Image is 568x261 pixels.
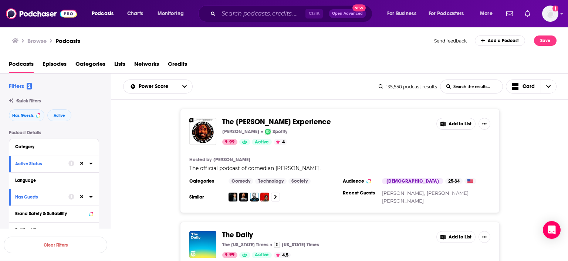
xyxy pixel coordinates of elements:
button: 4 [274,139,287,145]
button: Active [47,109,71,121]
span: 99 [229,251,234,259]
img: The Daily [189,231,216,258]
button: open menu [177,80,192,93]
span: 2 [27,83,32,89]
div: Brand Safety & Suitability [15,211,87,216]
h3: Similar [189,194,223,200]
div: Open Intercom Messenger [543,221,561,239]
a: Charts [122,8,148,20]
a: Credits [168,58,187,73]
span: Monitoring [158,9,184,19]
input: Search podcasts, credits, & more... [219,8,305,20]
img: The Tucker Carlson Show [260,193,269,201]
button: Show More Button [479,118,490,130]
a: Show notifications dropdown [522,7,533,20]
h3: Audience [343,178,376,184]
span: Active [255,139,269,146]
img: Spotify [265,129,271,135]
span: The official podcast of comedian [PERSON_NAME]. [189,165,321,172]
button: open menu [424,8,475,20]
img: Podchaser - Follow, Share and Rate Podcasts [6,7,77,21]
p: [US_STATE] Times [282,242,319,248]
div: 135,550 podcast results [379,84,437,89]
a: Podcasts [55,37,80,44]
a: The Daily [222,231,253,239]
a: [PERSON_NAME] [213,157,250,163]
span: Political Skew [15,228,43,233]
button: Has Guests [9,109,44,121]
button: Add to List [436,231,476,243]
span: More [480,9,493,19]
a: SpotifySpotify [265,129,287,135]
p: The [US_STATE] Times [222,242,268,248]
p: [PERSON_NAME] [222,129,259,135]
a: Show notifications dropdown [503,7,516,20]
h2: Choose List sort [123,79,193,94]
a: The [PERSON_NAME] Experience [222,118,331,126]
button: open menu [87,8,123,20]
a: 99 [222,252,237,258]
span: Quick Filters [16,98,41,104]
a: Episodes [43,58,67,73]
a: Podcasts [9,58,34,73]
span: Logged in as StraussPodchaser [542,6,558,22]
span: Has Guests [12,113,34,118]
span: Charts [127,9,143,19]
a: Society [288,178,311,184]
img: User Profile [542,6,558,22]
button: Political SkewBeta [15,226,93,235]
a: Add a Podcast [475,35,525,46]
a: Networks [134,58,159,73]
button: Choose View [506,79,557,94]
a: Categories [75,58,105,73]
img: The Diary Of A CEO with Steven Bartlett [239,193,248,201]
button: open menu [382,8,426,20]
span: 99 [229,139,234,146]
a: [PERSON_NAME], [382,190,425,196]
span: Open Advanced [332,12,363,16]
h4: Hosted by [189,157,212,163]
button: Open AdvancedNew [329,9,366,18]
a: Technology [255,178,287,184]
button: open menu [475,8,502,20]
p: Podcast Details [9,130,99,135]
button: Save [534,35,557,46]
img: The Joe Rogan Experience [189,118,216,145]
h3: Browse [27,37,47,44]
a: 99 [222,139,237,145]
img: Lex Fridman Podcast [229,193,237,201]
span: For Podcasters [429,9,464,19]
button: open menu [152,8,193,20]
a: [PERSON_NAME], [427,190,470,196]
button: Active Status [15,159,68,168]
button: Brand Safety & Suitability [15,209,93,218]
span: Active [255,251,269,259]
div: Category [15,144,88,149]
div: [DEMOGRAPHIC_DATA] [382,178,443,184]
span: Lists [114,58,125,73]
p: Spotify [273,129,287,135]
span: Podcasts [92,9,114,19]
a: Comedy [229,178,253,184]
button: open menu [124,84,177,89]
div: Has Guests [15,194,64,200]
span: The Daily [222,230,253,240]
img: New York Times [274,242,280,248]
button: Language [15,176,93,185]
button: 4.5 [274,252,291,258]
a: Huberman Lab [250,193,259,201]
span: The [PERSON_NAME] Experience [222,117,331,126]
button: Clear Filters [4,237,107,253]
